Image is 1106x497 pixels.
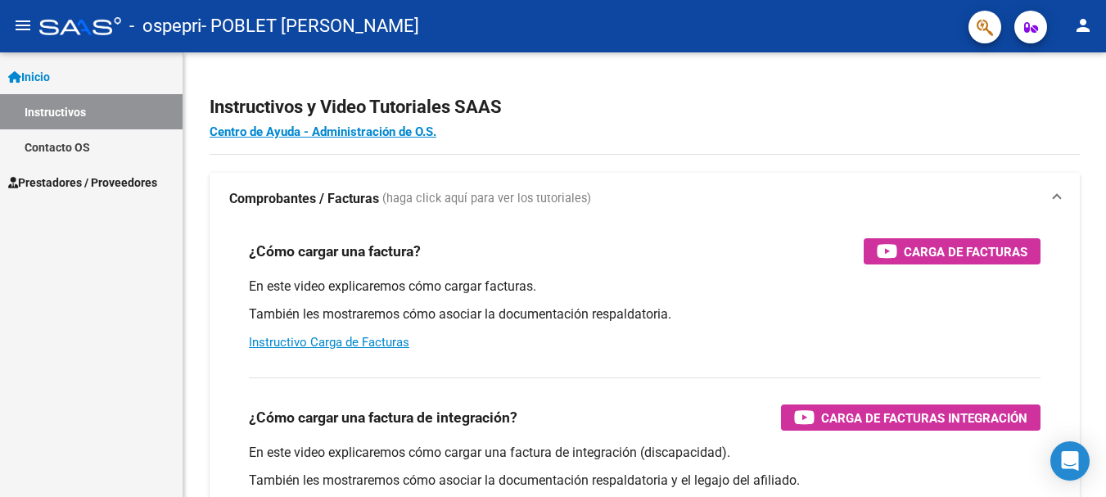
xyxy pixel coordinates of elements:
[249,472,1041,490] p: También les mostraremos cómo asociar la documentación respaldatoria y el legajo del afiliado.
[864,238,1041,264] button: Carga de Facturas
[129,8,201,44] span: - ospepri
[249,305,1041,323] p: También les mostraremos cómo asociar la documentación respaldatoria.
[210,173,1080,225] mat-expansion-panel-header: Comprobantes / Facturas (haga click aquí para ver los tutoriales)
[249,335,409,350] a: Instructivo Carga de Facturas
[1073,16,1093,35] mat-icon: person
[210,124,436,139] a: Centro de Ayuda - Administración de O.S.
[904,242,1027,262] span: Carga de Facturas
[249,406,517,429] h3: ¿Cómo cargar una factura de integración?
[249,240,421,263] h3: ¿Cómo cargar una factura?
[382,190,591,208] span: (haga click aquí para ver los tutoriales)
[210,92,1080,123] h2: Instructivos y Video Tutoriales SAAS
[201,8,419,44] span: - POBLET [PERSON_NAME]
[249,278,1041,296] p: En este video explicaremos cómo cargar facturas.
[8,174,157,192] span: Prestadores / Proveedores
[8,68,50,86] span: Inicio
[249,444,1041,462] p: En este video explicaremos cómo cargar una factura de integración (discapacidad).
[1050,441,1090,481] div: Open Intercom Messenger
[229,190,379,208] strong: Comprobantes / Facturas
[821,408,1027,428] span: Carga de Facturas Integración
[13,16,33,35] mat-icon: menu
[781,404,1041,431] button: Carga de Facturas Integración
